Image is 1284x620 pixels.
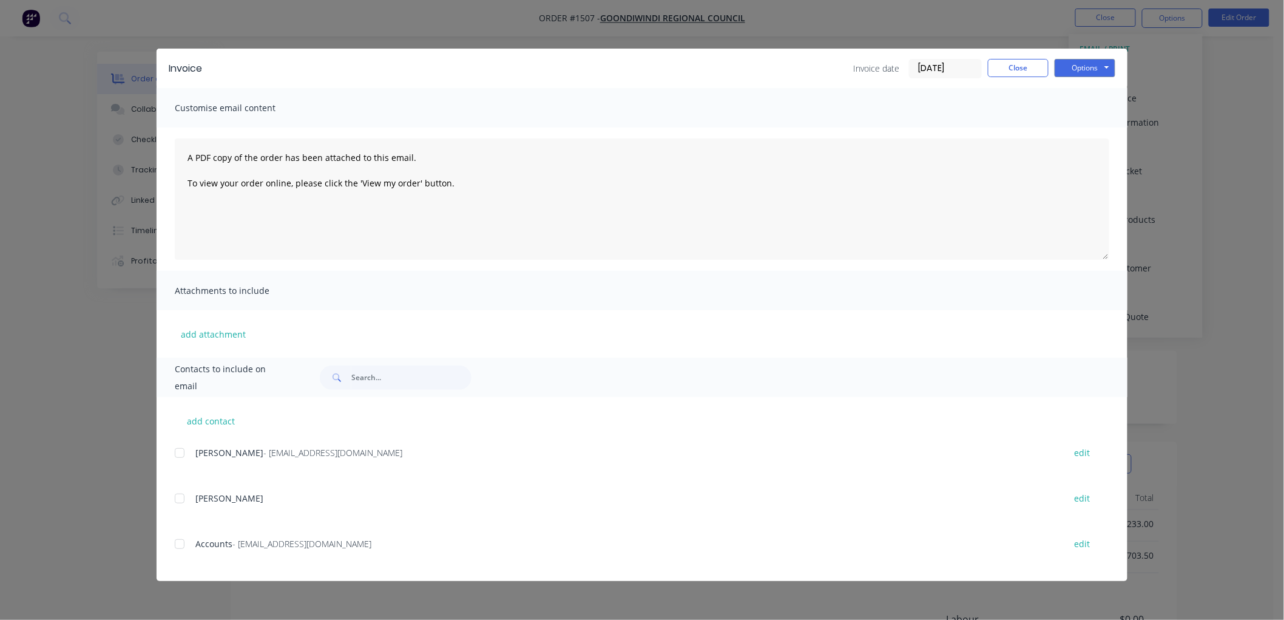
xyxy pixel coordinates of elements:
span: Customise email content [175,100,308,117]
div: Invoice [169,61,202,76]
span: - [EMAIL_ADDRESS][DOMAIN_NAME] [263,447,402,458]
button: add contact [175,412,248,430]
button: add attachment [175,325,252,343]
span: [PERSON_NAME] [195,447,263,458]
input: Search... [351,366,471,390]
textarea: A PDF copy of the order has been attached to this email. To view your order online, please click ... [175,138,1109,260]
span: - [EMAIL_ADDRESS][DOMAIN_NAME] [232,538,371,550]
span: Contacts to include on email [175,361,289,395]
span: Invoice date [853,62,899,75]
button: Close [988,59,1049,77]
span: [PERSON_NAME] [195,492,263,504]
button: edit [1067,445,1098,461]
button: edit [1067,536,1098,552]
span: Attachments to include [175,282,308,299]
button: Options [1055,59,1115,77]
span: Accounts [195,538,232,550]
button: edit [1067,490,1098,506]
